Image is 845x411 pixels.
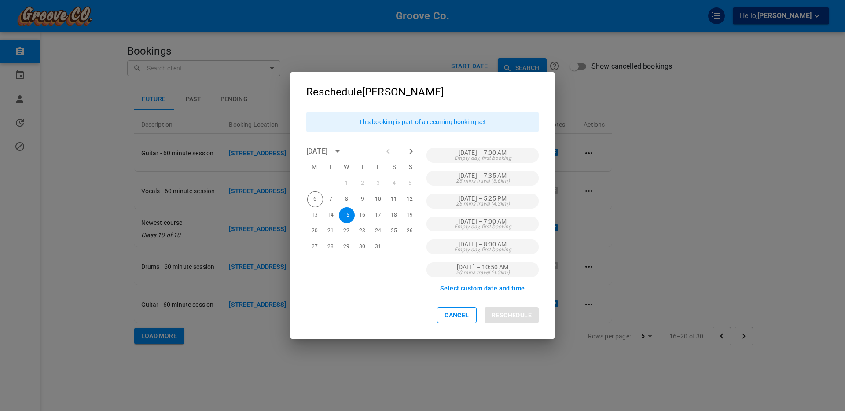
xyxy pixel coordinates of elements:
[386,207,402,223] button: 18
[323,239,339,255] button: 28
[386,223,402,239] button: 25
[307,223,323,239] button: 20
[307,158,321,176] span: Monday
[371,239,386,255] button: 31
[307,191,323,207] button: 6
[323,158,337,176] span: Tuesday
[459,242,507,247] p: [DATE] – 8:00 AM
[459,196,507,201] p: [DATE] – 5:25 PM
[437,307,477,323] button: Cancel
[359,114,486,130] div: This booking is part of a recurring booking set
[426,262,539,277] button: [DATE] – 10:50 AM20 mins travel (4.3km)
[387,158,401,176] span: Saturday
[402,207,418,223] button: 19
[454,155,511,161] span: Empty day, first booking
[323,191,339,207] button: 7
[355,239,371,255] button: 30
[355,158,369,176] span: Thursday
[404,158,418,176] span: Sunday
[459,150,507,155] p: [DATE] – 7:00 AM
[454,247,511,252] span: Empty day, first booking
[330,144,345,159] button: calendar view is open, switch to year view
[402,223,418,239] button: 26
[307,239,323,255] button: 27
[426,171,539,186] button: [DATE] – 7:35 AM25 mins travel (5.6km)
[386,191,402,207] button: 11
[371,191,386,207] button: 10
[371,223,386,239] button: 24
[456,201,510,206] span: 25 mins travel (4.3km)
[426,239,539,254] button: [DATE] – 8:00 AMEmpty day, first booking
[459,219,507,224] p: [DATE] – 7:00 AM
[339,191,355,207] button: 8
[371,158,386,176] span: Friday
[459,173,507,178] p: [DATE] – 7:35 AM
[404,144,419,159] button: Next month
[355,223,371,239] button: 23
[457,264,509,270] p: [DATE] – 10:50 AM
[426,217,539,231] button: [DATE] – 7:00 AMEmpty day, first booking
[323,207,339,223] button: 14
[355,191,371,207] button: 9
[323,223,339,239] button: 21
[339,239,355,255] button: 29
[454,224,511,229] span: Empty day, first booking
[355,207,371,223] button: 16
[402,191,418,207] button: 12
[426,194,539,209] button: [DATE] – 5:25 PM25 mins travel (4.3km)
[339,223,355,239] button: 22
[290,72,555,104] h2: Reschedule [PERSON_NAME]
[307,207,323,223] button: 13
[426,148,539,163] button: [DATE] – 7:00 AMEmpty day, first booking
[456,178,510,183] span: 25 mins travel (5.6km)
[456,270,510,275] span: 20 mins travel (4.3km)
[339,158,353,176] span: Wednesday
[440,285,525,291] button: Select custom date and time
[306,146,327,157] div: [DATE]
[371,207,386,223] button: 17
[339,207,355,223] button: 15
